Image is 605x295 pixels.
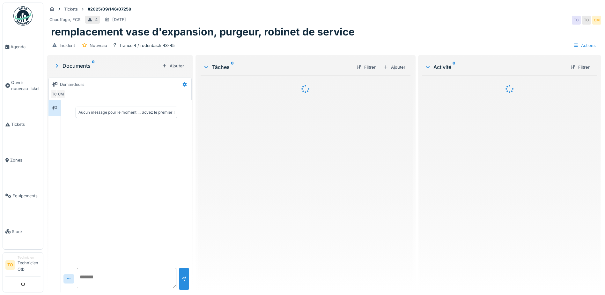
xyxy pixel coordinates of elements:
div: Demandeurs [60,81,85,87]
a: Tickets [3,107,43,142]
span: Stock [12,229,41,235]
a: Ouvrir nouveau ticket [3,65,43,107]
span: Tickets [11,121,41,127]
span: Zones [10,157,41,163]
a: TO TechnicienTechnicien Otb [5,255,41,276]
div: Ajouter [159,62,187,70]
div: Actions [571,41,599,50]
li: TO [5,260,15,270]
div: Aucun message pour le moment … Soyez le premier ! [78,110,174,115]
span: Équipements [12,193,41,199]
div: 4 [95,17,98,23]
div: CM [56,90,65,99]
div: Ajouter [381,63,408,72]
div: Filtrer [568,63,592,72]
a: Agenda [3,29,43,65]
div: TO [50,90,59,99]
span: Agenda [11,44,41,50]
h1: remplacement vase d'expansion, purgeur, robinet de service [51,26,355,38]
div: TO [582,16,591,25]
sup: 0 [92,62,95,70]
div: Incident [60,42,75,49]
sup: 0 [453,63,455,71]
strong: #2025/09/146/07258 [85,6,134,12]
a: Zones [3,142,43,178]
img: Badge_color-CXgf-gQk.svg [13,6,33,26]
div: Filtrer [354,63,378,72]
sup: 0 [231,63,234,71]
div: CM [592,16,601,25]
li: Technicien Otb [18,255,41,275]
div: Documents [54,62,159,70]
a: Équipements [3,178,43,214]
div: Activité [424,63,565,71]
div: [DATE] [112,17,126,23]
div: france 4 / rodenbach 43-45 [120,42,175,49]
div: Technicien [18,255,41,260]
div: Nouveau [90,42,107,49]
div: Tâches [203,63,351,71]
div: TO [572,16,581,25]
div: Tickets [64,6,78,12]
div: Chauffage, ECS [49,17,80,23]
span: Ouvrir nouveau ticket [11,79,41,92]
a: Stock [3,214,43,249]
